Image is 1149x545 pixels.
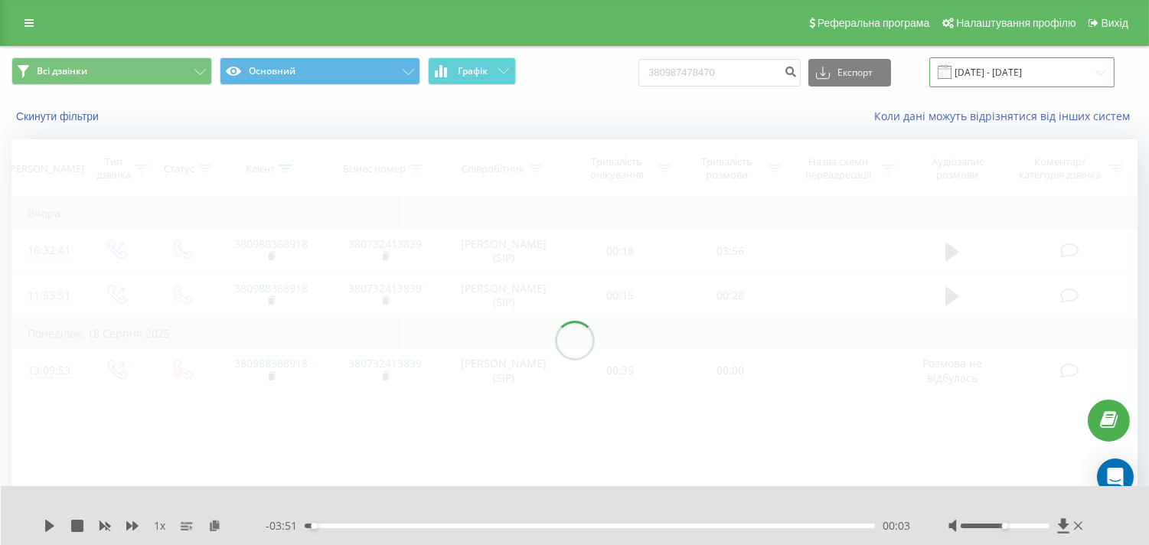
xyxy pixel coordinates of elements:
span: Всі дзвінки [37,65,87,77]
button: Основний [220,57,420,85]
button: Всі дзвінки [11,57,212,85]
div: Accessibility label [311,523,317,529]
button: Графік [428,57,516,85]
span: Налаштування профілю [956,17,1076,29]
span: - 03:51 [266,518,305,534]
span: Реферальна програма [818,17,930,29]
a: Коли дані можуть відрізнятися вiд інших систем [874,109,1138,123]
span: Вихід [1102,17,1128,29]
span: Графік [458,66,488,77]
div: Open Intercom Messenger [1097,459,1134,495]
button: Скинути фільтри [11,109,106,123]
div: Accessibility label [1002,523,1008,529]
span: 00:03 [883,518,910,534]
span: 1 x [154,518,165,534]
button: Експорт [808,59,891,86]
input: Пошук за номером [638,59,801,86]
